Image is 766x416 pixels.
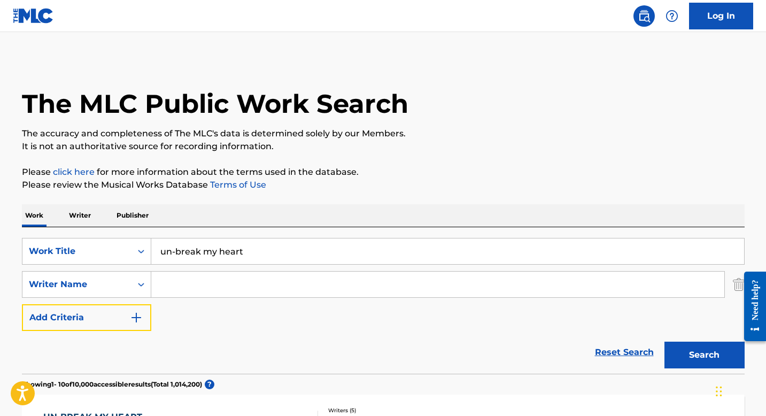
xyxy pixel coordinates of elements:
p: It is not an authoritative source for recording information. [22,140,745,153]
div: Work Title [29,245,125,258]
p: Please review the Musical Works Database [22,179,745,191]
a: Public Search [633,5,655,27]
p: Please for more information about the terms used in the database. [22,166,745,179]
button: Add Criteria [22,304,151,331]
a: Log In [689,3,753,29]
p: Publisher [113,204,152,227]
p: Showing 1 - 10 of 10,000 accessible results (Total 1,014,200 ) [22,380,202,389]
p: Work [22,204,47,227]
img: 9d2ae6d4665cec9f34b9.svg [130,311,143,324]
div: Writer Name [29,278,125,291]
p: Writer [66,204,94,227]
a: Reset Search [590,341,659,364]
p: The accuracy and completeness of The MLC's data is determined solely by our Members. [22,127,745,140]
img: search [638,10,651,22]
a: Terms of Use [208,180,266,190]
form: Search Form [22,238,745,374]
h1: The MLC Public Work Search [22,88,408,120]
img: Delete Criterion [733,271,745,298]
span: ? [205,380,214,389]
div: Writers ( 5 ) [328,406,490,414]
div: Help [661,5,683,27]
a: click here [53,167,95,177]
iframe: Resource Center [736,264,766,350]
button: Search [664,342,745,368]
img: help [666,10,678,22]
img: MLC Logo [13,8,54,24]
iframe: Chat Widget [713,365,766,416]
div: Drag [716,375,722,407]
